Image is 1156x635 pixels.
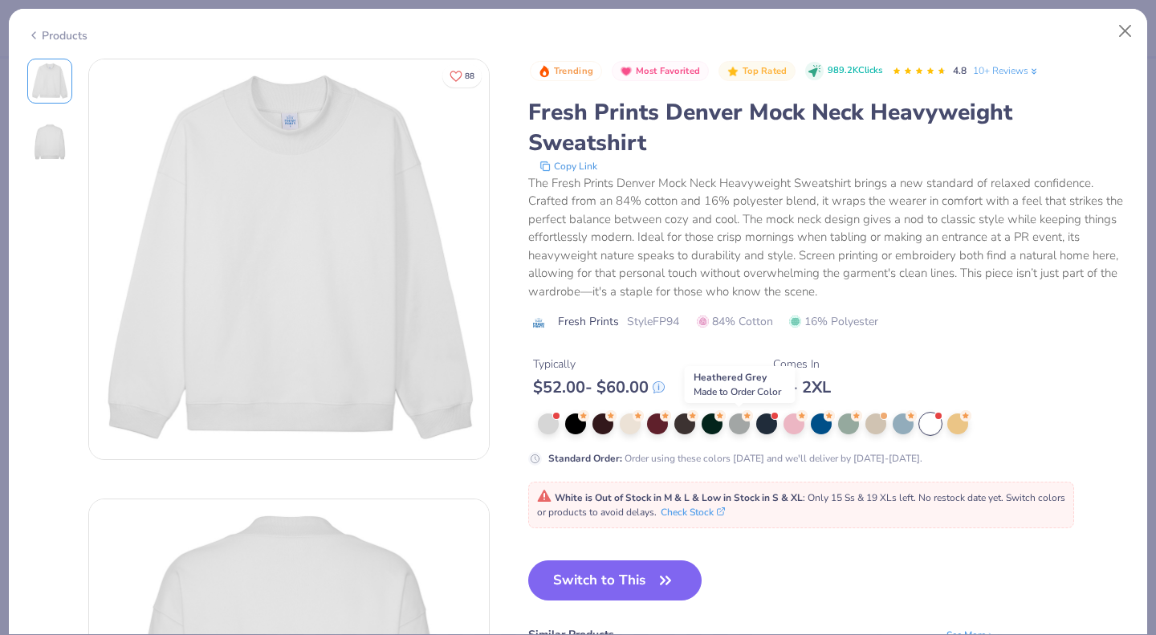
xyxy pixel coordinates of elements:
[548,452,622,465] strong: Standard Order :
[27,27,88,44] div: Products
[465,72,474,80] span: 88
[1110,16,1141,47] button: Close
[537,491,1065,519] span: : Only 15 Ss & 19 XLs left. No restock date yet. Switch colors or products to avoid delays.
[612,61,709,82] button: Badge Button
[558,313,619,330] span: Fresh Prints
[773,356,831,372] div: Comes In
[892,59,946,84] div: 4.8 Stars
[530,61,602,82] button: Badge Button
[528,174,1130,301] div: The Fresh Prints Denver Mock Neck Heavyweight Sweatshirt brings a new standard of relaxed confide...
[773,377,831,397] div: M - 2XL
[528,316,550,329] img: brand logo
[538,65,551,78] img: Trending sort
[627,313,679,330] span: Style FP94
[528,97,1130,158] div: Fresh Prints Denver Mock Neck Heavyweight Sweatshirt
[620,65,633,78] img: Most Favorited sort
[727,65,739,78] img: Top Rated sort
[661,505,725,519] button: Check Stock
[636,67,700,75] span: Most Favorited
[685,366,796,403] div: Heathered Grey
[789,313,878,330] span: 16% Polyester
[555,491,803,504] strong: White is Out of Stock in M & L & Low in Stock in S & XL
[554,67,593,75] span: Trending
[828,64,882,78] span: 989.2K Clicks
[548,451,922,466] div: Order using these colors [DATE] and we'll deliver by [DATE]-[DATE].
[31,62,69,100] img: Front
[718,61,796,82] button: Badge Button
[973,63,1040,78] a: 10+ Reviews
[697,313,773,330] span: 84% Cotton
[89,59,489,459] img: Front
[528,560,702,600] button: Switch to This
[533,356,665,372] div: Typically
[442,64,482,88] button: Like
[953,64,967,77] span: 4.8
[743,67,788,75] span: Top Rated
[533,377,665,397] div: $ 52.00 - $ 60.00
[31,123,69,161] img: Back
[535,158,602,174] button: copy to clipboard
[694,385,781,398] span: Made to Order Color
